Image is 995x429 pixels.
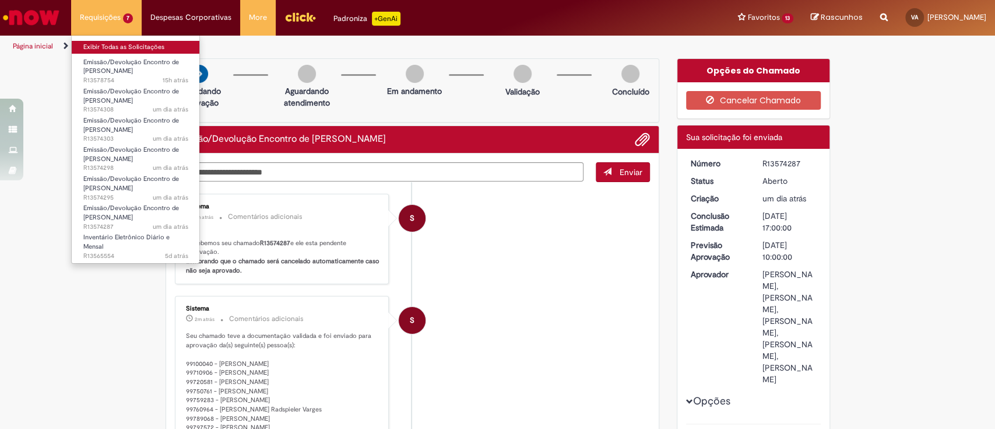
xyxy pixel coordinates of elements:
[163,76,188,85] time: 29/09/2025 17:59:11
[927,12,986,22] span: [PERSON_NAME]
[153,193,188,202] time: 28/09/2025 20:48:25
[811,12,863,23] a: Rascunhos
[83,193,188,203] span: R13574295
[762,175,817,187] div: Aberto
[123,13,133,23] span: 7
[83,87,179,105] span: Emissão/Devolução Encontro de [PERSON_NAME]
[153,134,188,143] span: um dia atrás
[71,35,200,264] ul: Requisições
[762,239,817,263] div: [DATE] 10:00:00
[762,268,817,385] div: [PERSON_NAME], [PERSON_NAME], [PERSON_NAME], [PERSON_NAME], [PERSON_NAME]
[83,175,179,193] span: Emissão/Devolução Encontro de [PERSON_NAME]
[195,316,215,323] time: 30/09/2025 08:59:36
[686,91,821,110] button: Cancelar Chamado
[911,13,918,21] span: VA
[72,173,200,198] a: Aberto R13574295 : Emissão/Devolução Encontro de Contas Fornecedor
[83,58,179,76] span: Emissão/Devolução Encontro de [PERSON_NAME]
[195,214,213,221] span: 1m atrás
[153,105,188,114] time: 28/09/2025 21:08:14
[821,12,863,23] span: Rascunhos
[747,12,779,23] span: Favoritos
[611,86,649,97] p: Concluído
[762,193,806,204] time: 28/09/2025 20:40:14
[163,76,188,85] span: 15h atrás
[195,214,213,221] time: 30/09/2025 08:59:44
[686,132,782,142] span: Sua solicitação foi enviada
[298,65,316,83] img: img-circle-grey.png
[762,210,817,233] div: [DATE] 17:00:00
[72,114,200,139] a: Aberto R13574303 : Emissão/Devolução Encontro de Contas Fornecedor
[260,239,290,247] b: R13574287
[682,210,754,233] dt: Conclusão Estimada
[1,6,61,29] img: ServiceNow
[72,85,200,110] a: Aberto R13574308 : Emissão/Devolução Encontro de Contas Fornecedor
[228,212,303,222] small: Comentários adicionais
[514,65,532,83] img: img-circle-grey.png
[229,314,304,324] small: Comentários adicionais
[83,116,179,134] span: Emissão/Devolução Encontro de [PERSON_NAME]
[406,65,424,83] img: img-circle-grey.png
[72,56,200,81] a: Aberto R13578754 : Emissão/Devolução Encontro de Contas Fornecedor
[249,12,267,23] span: More
[175,134,386,145] h2: Emissão/Devolução Encontro de Contas Fornecedor Histórico de tíquete
[150,12,231,23] span: Despesas Corporativas
[153,193,188,202] span: um dia atrás
[620,167,642,177] span: Enviar
[72,41,200,54] a: Exibir Todas as Solicitações
[83,204,179,222] span: Emissão/Devolução Encontro de [PERSON_NAME]
[621,65,639,83] img: img-circle-grey.png
[72,231,200,256] a: Aberto R13565554 : Inventário Eletrônico Diário e Mensal
[682,175,754,187] dt: Status
[284,8,316,26] img: click_logo_yellow_360x200.png
[72,144,200,169] a: Aberto R13574298 : Emissão/Devolução Encontro de Contas Fornecedor
[153,163,188,172] time: 28/09/2025 20:52:55
[83,252,188,261] span: R13565554
[83,222,188,232] span: R13574287
[153,222,188,231] time: 28/09/2025 20:40:16
[186,203,380,210] div: Sistema
[153,163,188,172] span: um dia atrás
[153,222,188,231] span: um dia atrás
[83,76,188,85] span: R13578754
[83,233,170,251] span: Inventário Eletrônico Diário e Mensal
[165,252,188,260] span: 5d atrás
[279,85,335,109] p: Aguardando atendimento
[682,193,754,204] dt: Criação
[333,12,400,26] div: Padroniza
[175,162,584,182] textarea: Digite sua mensagem aqui...
[372,12,400,26] p: +GenAi
[387,85,442,97] p: Em andamento
[682,239,754,263] dt: Previsão Aprovação
[410,306,414,334] span: S
[165,252,188,260] time: 25/09/2025 09:56:01
[83,134,188,144] span: R13574303
[153,105,188,114] span: um dia atrás
[72,202,200,227] a: Aberto R13574287 : Emissão/Devolução Encontro de Contas Fornecedor
[9,36,655,57] ul: Trilhas de página
[83,105,188,114] span: R13574308
[762,193,817,204] div: 28/09/2025 20:40:14
[762,158,817,169] div: R13574287
[399,307,426,334] div: System
[410,204,414,232] span: S
[186,229,380,275] p: Olá! Recebemos seu chamado e ele esta pendente aprovação.
[186,257,381,275] b: Lembrando que o chamado será cancelado automaticamente caso não seja aprovado.
[782,13,793,23] span: 13
[83,163,188,173] span: R13574298
[399,205,426,232] div: System
[505,86,540,97] p: Validação
[83,145,179,163] span: Emissão/Devolução Encontro de [PERSON_NAME]
[682,158,754,169] dt: Número
[762,193,806,204] span: um dia atrás
[13,41,53,51] a: Página inicial
[80,12,121,23] span: Requisições
[677,59,829,82] div: Opções do Chamado
[635,132,650,147] button: Adicionar anexos
[153,134,188,143] time: 28/09/2025 21:01:08
[195,316,215,323] span: 2m atrás
[186,305,380,312] div: Sistema
[682,268,754,280] dt: Aprovador
[596,162,650,182] button: Enviar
